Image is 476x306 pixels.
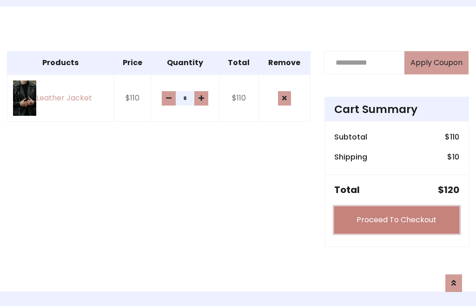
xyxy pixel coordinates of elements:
[219,51,259,74] th: Total
[114,51,151,74] th: Price
[7,51,114,74] th: Products
[334,153,367,161] h6: Shipping
[151,51,219,74] th: Quantity
[438,184,459,195] h5: $
[114,74,151,122] td: $110
[452,152,459,162] span: 10
[334,206,459,233] a: Proceed To Checkout
[404,51,469,74] button: Apply Coupon
[219,74,259,122] td: $110
[450,132,459,142] span: 110
[447,153,459,161] h6: $
[258,51,310,74] th: Remove
[13,80,108,116] a: Leather Jacket
[334,103,459,116] h4: Cart Summary
[334,133,367,141] h6: Subtotal
[445,133,459,141] h6: $
[334,184,360,195] h5: Total
[444,183,459,196] span: 120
